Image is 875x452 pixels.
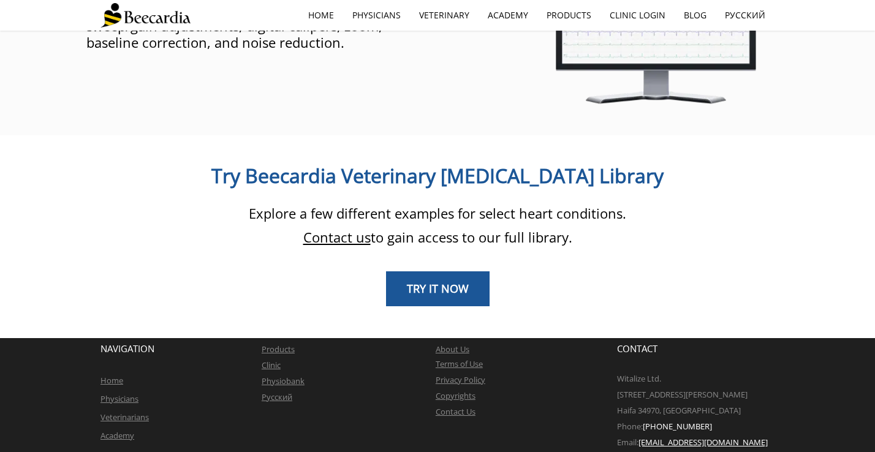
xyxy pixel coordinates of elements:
span: [STREET_ADDRESS][PERSON_NAME] [617,389,748,400]
a: Clinic Login [600,1,675,29]
a: Veterinarians [100,412,149,423]
a: Русский [716,1,775,29]
a: Privacy Policy [436,374,485,385]
a: Veterinary [410,1,479,29]
span: Try Beecardia Veterinary [MEDICAL_DATA] Library [211,162,664,189]
a: Copyrights [436,390,475,401]
span: to gain access to our full library. [303,228,572,246]
span: Haifa 34970, [GEOGRAPHIC_DATA] [617,405,741,416]
a: Home [100,375,123,386]
a: Русский [262,391,292,402]
a: home [299,1,343,29]
a: TRY IT NOW [386,271,490,307]
a: Physicians [343,1,410,29]
a: [EMAIL_ADDRESS][DOMAIN_NAME] [638,437,768,448]
span: Phone: [617,421,643,432]
span: Email: [617,437,638,448]
span: [PHONE_NUMBER] [643,421,712,432]
span: CONTACT [617,342,657,355]
span: TRY IT NOW [407,281,469,296]
a: Contact us [303,228,371,246]
span: Witalize Ltd. [617,373,661,384]
a: Clinic [262,360,281,371]
a: About Us [436,344,469,355]
a: P [262,344,267,355]
a: Contact Us [436,406,475,417]
a: Terms of Use [436,358,483,369]
a: Physiobank [262,375,305,386]
a: Academy [100,430,134,441]
a: Physicians [100,393,138,404]
img: Beecardia [100,3,191,28]
a: roducts [267,344,295,355]
span: Explore a few different examples for select heart conditions. [249,204,626,222]
span: NAVIGATION [100,342,154,355]
a: Academy [479,1,537,29]
a: Products [537,1,600,29]
a: Blog [675,1,716,29]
